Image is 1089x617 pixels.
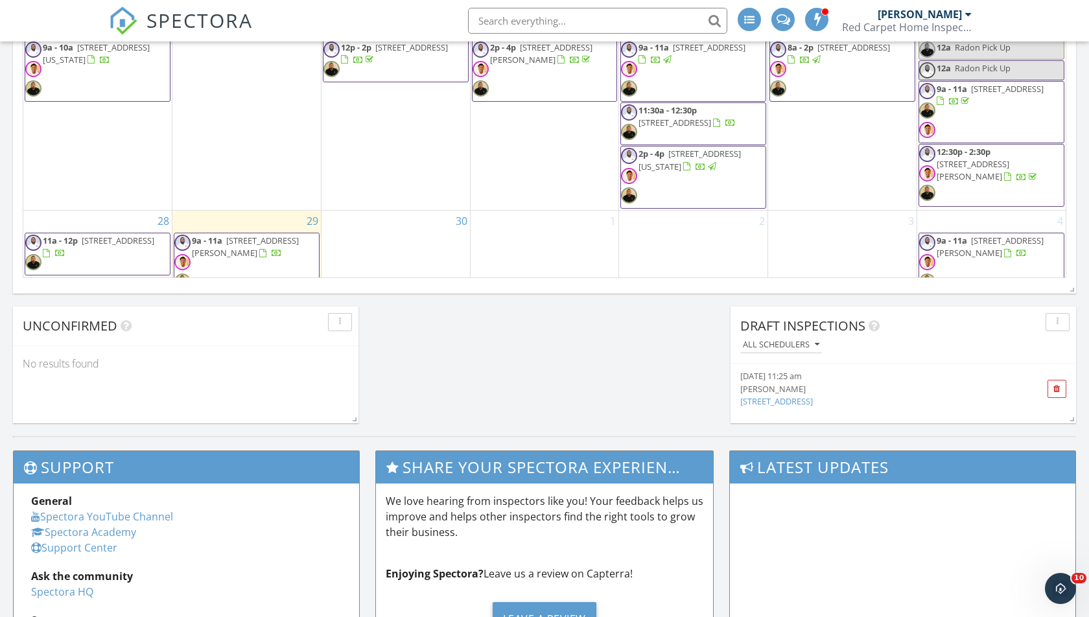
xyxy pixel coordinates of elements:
a: 9a - 11a [STREET_ADDRESS] [919,81,1064,144]
img: dec.2018profile1030x829.1.jpeg [919,83,935,99]
iframe: Intercom live chat [1045,573,1076,604]
a: 12:30p - 2:30p [STREET_ADDRESS][PERSON_NAME] [919,144,1064,207]
div: [DATE] 11:25 am [740,370,1012,382]
img: dec.2018profile1030x829.1.jpeg [770,41,786,58]
a: [STREET_ADDRESS] [740,395,813,407]
span: [STREET_ADDRESS] [817,41,890,53]
td: Go to September 25, 2025 [619,17,768,211]
span: Draft Inspections [740,317,865,334]
h3: Support [14,451,359,483]
span: [STREET_ADDRESS][US_STATE] [43,41,150,65]
img: ricci.jpeg [621,168,637,184]
a: Go to October 4, 2025 [1055,211,1066,231]
img: ricci.jpeg [919,122,935,138]
span: 11:30a - 12:30p [638,104,697,116]
img: dec.2018profile1030x829.1.jpeg [174,235,191,251]
p: We love hearing from inspectors like you! Your feedback helps us improve and helps other inspecto... [386,493,704,540]
td: Go to September 26, 2025 [768,17,917,211]
span: [STREET_ADDRESS][US_STATE] [638,148,741,172]
img: 480844e8da894c13972230cb6b11aee6.jpeg [25,80,41,97]
a: Go to October 3, 2025 [906,211,917,231]
span: [STREET_ADDRESS][PERSON_NAME] [192,235,299,259]
input: Search everything... [468,8,727,34]
td: Go to September 22, 2025 [172,17,322,211]
span: [STREET_ADDRESS] [375,41,448,53]
a: Spectora HQ [31,585,93,599]
a: Spectora YouTube Channel [31,509,173,524]
span: 12a [937,41,951,53]
a: 12p - 2p [STREET_ADDRESS] [323,40,469,82]
a: 8a - 2p [STREET_ADDRESS] [788,41,890,65]
td: Go to October 3, 2025 [768,211,917,297]
div: [PERSON_NAME] [878,8,962,21]
a: 12p - 2p [STREET_ADDRESS] [341,41,448,65]
a: Spectora Academy [31,525,136,539]
td: Go to September 29, 2025 [172,211,322,297]
a: 9a - 11a [STREET_ADDRESS][PERSON_NAME] [192,235,299,259]
img: 480844e8da894c13972230cb6b11aee6.jpeg [770,80,786,97]
a: 11:30a - 12:30p [STREET_ADDRESS] [638,104,736,128]
a: Support Center [31,541,117,555]
img: ricci.jpeg [919,165,935,181]
td: Go to September 27, 2025 [917,17,1066,211]
img: ricci.jpeg [621,61,637,77]
img: 480844e8da894c13972230cb6b11aee6.jpeg [174,274,191,290]
img: dec.2018profile1030x829.1.jpeg [25,235,41,251]
img: ricci.jpeg [25,61,41,77]
img: dec.2018profile1030x829.1.jpeg [621,148,637,164]
strong: General [31,494,72,508]
img: 480844e8da894c13972230cb6b11aee6.jpeg [621,124,637,140]
td: Go to October 4, 2025 [917,211,1066,297]
span: [STREET_ADDRESS] [638,117,711,128]
img: dec.2018profile1030x829.1.jpeg [621,104,637,121]
a: 8a - 2p [STREET_ADDRESS] [769,40,915,102]
img: ricci.jpeg [919,254,935,270]
a: 9a - 11a [STREET_ADDRESS] [620,40,766,102]
span: [STREET_ADDRESS][PERSON_NAME] [937,235,1044,259]
span: 9a - 11a [937,235,967,246]
span: 10 [1071,573,1086,583]
img: dec.2018profile1030x829.1.jpeg [621,41,637,58]
img: 480844e8da894c13972230cb6b11aee6.jpeg [919,41,935,58]
img: ricci.jpeg [174,254,191,270]
span: [STREET_ADDRESS][PERSON_NAME] [490,41,592,65]
img: 480844e8da894c13972230cb6b11aee6.jpeg [621,80,637,97]
img: dec.2018profile1030x829.1.jpeg [25,41,41,58]
div: All schedulers [743,340,819,349]
a: 2p - 4p [STREET_ADDRESS][US_STATE] [638,148,741,172]
span: [STREET_ADDRESS][PERSON_NAME] [937,158,1009,182]
a: Go to October 2, 2025 [756,211,767,231]
div: No results found [13,346,358,381]
img: 480844e8da894c13972230cb6b11aee6.jpeg [919,185,935,201]
td: Go to October 2, 2025 [619,211,768,297]
span: Unconfirmed [23,317,117,334]
strong: Enjoying Spectora? [386,566,484,581]
span: [STREET_ADDRESS] [673,41,745,53]
img: 480844e8da894c13972230cb6b11aee6.jpeg [25,254,41,270]
p: Leave us a review on Capterra! [386,566,704,581]
img: 480844e8da894c13972230cb6b11aee6.jpeg [621,187,637,204]
span: [STREET_ADDRESS] [82,235,154,246]
a: 9a - 10a [STREET_ADDRESS][US_STATE] [43,41,150,65]
a: 9a - 11a [STREET_ADDRESS][PERSON_NAME] [174,233,320,296]
span: [STREET_ADDRESS] [971,83,1044,95]
h3: Share Your Spectora Experience [376,451,714,483]
td: Go to September 21, 2025 [23,17,172,211]
a: [DATE] 11:25 am [PERSON_NAME] [STREET_ADDRESS] [740,370,1012,408]
span: SPECTORA [146,6,253,34]
span: 9a - 11a [192,235,222,246]
img: dec.2018profile1030x829.1.jpeg [919,146,935,162]
td: Go to September 30, 2025 [321,211,470,297]
span: 2p - 4p [490,41,516,53]
span: Radon Pick Up [955,41,1011,53]
a: SPECTORA [109,17,253,45]
span: Radon Pick Up [955,62,1011,74]
img: ricci.jpeg [770,61,786,77]
a: Go to September 28, 2025 [155,211,172,231]
img: dec.2018profile1030x829.1.jpeg [919,62,935,78]
a: 9a - 11a [STREET_ADDRESS][PERSON_NAME] [937,235,1044,259]
a: 9a - 11a [STREET_ADDRESS][PERSON_NAME] [919,233,1064,296]
img: ricci.jpeg [473,61,489,77]
img: 480844e8da894c13972230cb6b11aee6.jpeg [473,80,489,97]
img: 480844e8da894c13972230cb6b11aee6.jpeg [919,274,935,290]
